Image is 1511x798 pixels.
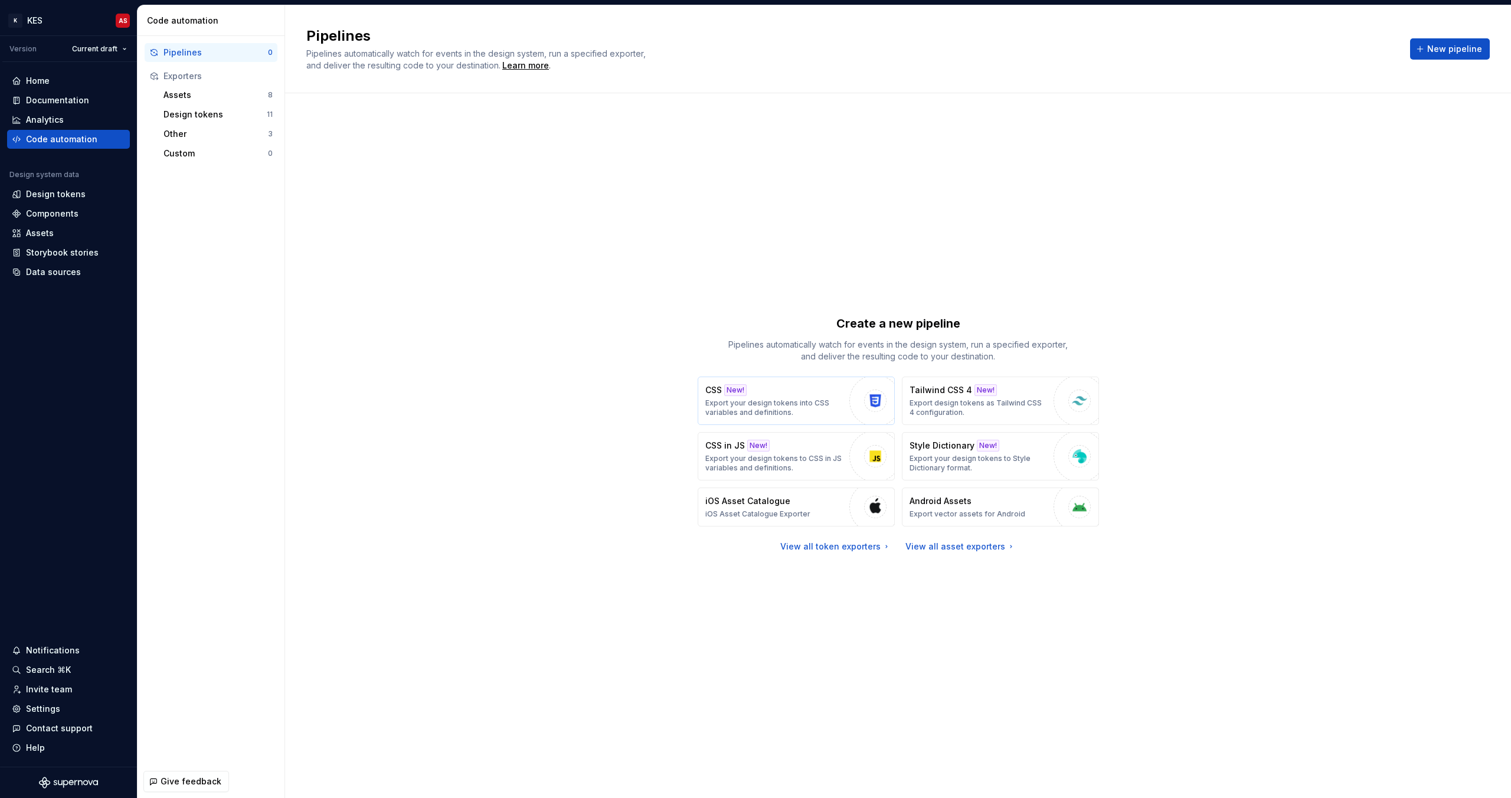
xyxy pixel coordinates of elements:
[7,738,130,757] button: Help
[705,495,790,507] p: iOS Asset Catalogue
[910,509,1025,519] p: Export vector assets for Android
[705,398,843,417] p: Export your design tokens into CSS variables and definitions.
[72,44,117,54] span: Current draft
[977,440,999,452] div: New!
[9,44,37,54] div: Version
[2,8,135,33] button: KKESAS
[698,432,895,480] button: CSS in JSNew!Export your design tokens to CSS in JS variables and definitions.
[26,227,54,239] div: Assets
[26,75,50,87] div: Home
[705,384,722,396] p: CSS
[26,683,72,695] div: Invite team
[7,130,130,149] a: Code automation
[705,440,745,452] p: CSS in JS
[26,645,80,656] div: Notifications
[26,664,71,676] div: Search ⌘K
[7,719,130,738] button: Contact support
[501,61,551,70] span: .
[306,48,648,70] span: Pipelines automatically watch for events in the design system, run a specified exporter, and deli...
[163,89,268,101] div: Assets
[910,454,1048,473] p: Export your design tokens to Style Dictionary format.
[7,224,130,243] a: Assets
[7,71,130,90] a: Home
[147,15,280,27] div: Code automation
[267,110,273,119] div: 11
[26,114,64,126] div: Analytics
[26,742,45,754] div: Help
[268,90,273,100] div: 8
[163,47,268,58] div: Pipelines
[7,680,130,699] a: Invite team
[145,43,277,62] button: Pipelines0
[306,27,1396,45] h2: Pipelines
[163,109,267,120] div: Design tokens
[1410,38,1490,60] button: New pipeline
[705,509,810,519] p: iOS Asset Catalogue Exporter
[7,91,130,110] a: Documentation
[502,60,549,71] a: Learn more
[7,699,130,718] a: Settings
[268,149,273,158] div: 0
[39,777,98,789] svg: Supernova Logo
[7,263,130,282] a: Data sources
[163,148,268,159] div: Custom
[698,377,895,425] button: CSSNew!Export your design tokens into CSS variables and definitions.
[268,129,273,139] div: 3
[26,703,60,715] div: Settings
[163,70,273,82] div: Exporters
[1427,43,1482,55] span: New pipeline
[902,488,1099,526] button: Android AssetsExport vector assets for Android
[268,48,273,57] div: 0
[26,188,86,200] div: Design tokens
[7,110,130,129] a: Analytics
[902,432,1099,480] button: Style DictionaryNew!Export your design tokens to Style Dictionary format.
[7,243,130,262] a: Storybook stories
[910,495,972,507] p: Android Assets
[836,315,960,332] p: Create a new pipeline
[780,541,891,552] a: View all token exporters
[721,339,1075,362] p: Pipelines automatically watch for events in the design system, run a specified exporter, and deli...
[698,488,895,526] button: iOS Asset CatalogueiOS Asset Catalogue Exporter
[119,16,127,25] div: AS
[747,440,770,452] div: New!
[67,41,132,57] button: Current draft
[8,14,22,28] div: K
[159,125,277,143] button: Other3
[910,440,974,452] p: Style Dictionary
[143,771,229,792] button: Give feedback
[9,170,79,179] div: Design system data
[902,377,1099,425] button: Tailwind CSS 4New!Export design tokens as Tailwind CSS 4 configuration.
[26,247,99,259] div: Storybook stories
[161,776,221,787] span: Give feedback
[7,185,130,204] a: Design tokens
[905,541,1016,552] a: View all asset exporters
[26,722,93,734] div: Contact support
[159,86,277,104] button: Assets8
[724,384,747,396] div: New!
[26,266,81,278] div: Data sources
[7,641,130,660] button: Notifications
[26,94,89,106] div: Documentation
[159,144,277,163] button: Custom0
[910,398,1048,417] p: Export design tokens as Tailwind CSS 4 configuration.
[27,15,42,27] div: KES
[7,204,130,223] a: Components
[705,454,843,473] p: Export your design tokens to CSS in JS variables and definitions.
[26,208,79,220] div: Components
[910,384,972,396] p: Tailwind CSS 4
[974,384,997,396] div: New!
[159,105,277,124] button: Design tokens11
[7,660,130,679] button: Search ⌘K
[163,128,268,140] div: Other
[26,133,97,145] div: Code automation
